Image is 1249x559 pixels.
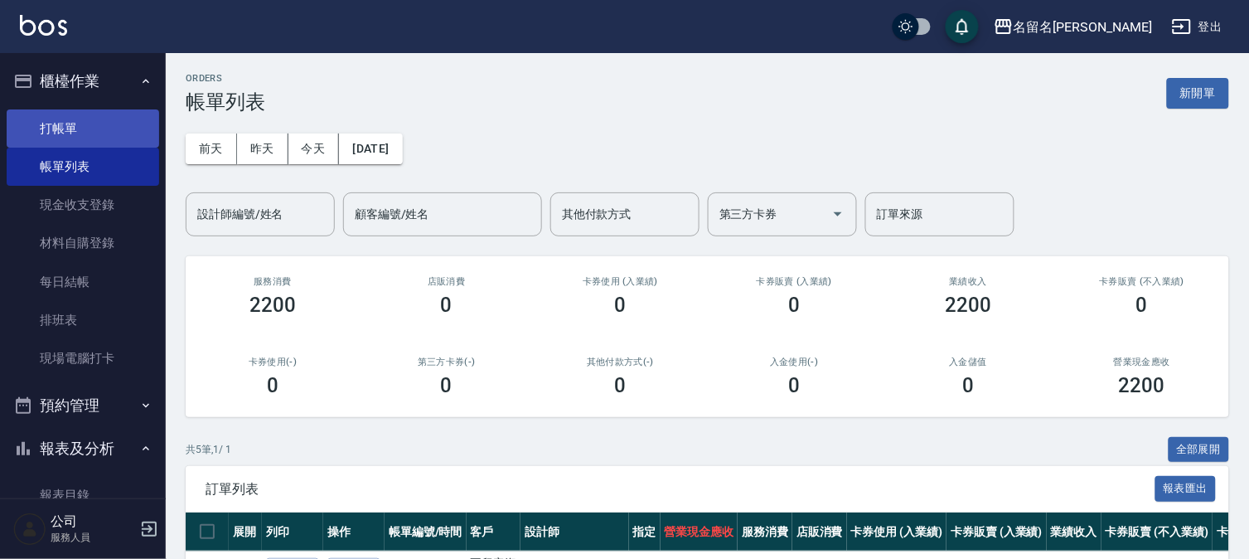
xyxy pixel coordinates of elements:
h3: 2200 [249,294,296,317]
img: Person [13,513,46,546]
p: 服務人員 [51,530,135,545]
a: 材料自購登錄 [7,224,159,262]
h2: 入金使用(-) [727,357,861,367]
button: 報表匯出 [1155,476,1217,502]
button: 昨天 [237,134,288,164]
img: Logo [20,15,67,36]
a: 打帳單 [7,109,159,148]
h3: 0 [615,374,627,397]
th: 卡券販賣 (不入業績) [1101,513,1213,552]
th: 展開 [229,513,262,552]
th: 操作 [323,513,385,552]
button: 全部展開 [1169,437,1230,463]
h3: 0 [962,374,974,397]
h3: 帳單列表 [186,90,265,114]
h3: 2200 [945,294,991,317]
button: 登出 [1165,12,1229,42]
h3: 服務消費 [206,276,340,287]
h2: 卡券使用 (入業績) [554,276,688,287]
th: 營業現金應收 [661,513,738,552]
th: 卡券使用 (入業績) [847,513,947,552]
button: save [946,10,979,43]
a: 帳單列表 [7,148,159,186]
button: 前天 [186,134,237,164]
p: 共 5 筆, 1 / 1 [186,442,231,457]
a: 每日結帳 [7,263,159,301]
a: 報表目錄 [7,476,159,514]
div: 名留名[PERSON_NAME] [1014,17,1152,37]
button: 新開單 [1167,78,1229,109]
th: 客戶 [467,513,521,552]
button: 名留名[PERSON_NAME] [987,10,1159,44]
th: 設計師 [520,513,628,552]
a: 排班表 [7,301,159,339]
h2: 店販消費 [380,276,514,287]
h3: 0 [1136,294,1148,317]
th: 卡券販賣 (入業績) [946,513,1047,552]
h5: 公司 [51,513,135,530]
a: 報表匯出 [1155,480,1217,496]
a: 現場電腦打卡 [7,339,159,377]
th: 業績收入 [1047,513,1101,552]
a: 現金收支登錄 [7,186,159,224]
h2: 第三方卡券(-) [380,357,514,367]
h2: ORDERS [186,73,265,84]
span: 訂單列表 [206,481,1155,498]
button: Open [825,201,851,227]
h3: 0 [615,294,627,317]
h3: 2200 [1119,374,1165,397]
th: 店販消費 [792,513,847,552]
h2: 卡券販賣 (入業績) [727,276,861,287]
h2: 營業現金應收 [1075,357,1209,367]
h2: 入金儲值 [901,357,1035,367]
th: 指定 [629,513,661,552]
button: 預約管理 [7,384,159,427]
button: [DATE] [339,134,402,164]
h3: 0 [441,374,453,397]
button: 今天 [288,134,340,164]
h2: 其他付款方式(-) [554,357,688,367]
h2: 業績收入 [901,276,1035,287]
th: 服務消費 [738,513,792,552]
h3: 0 [788,374,800,397]
button: 櫃檯作業 [7,60,159,103]
h2: 卡券販賣 (不入業績) [1075,276,1209,287]
button: 報表及分析 [7,427,159,470]
a: 新開單 [1167,85,1229,100]
h3: 0 [441,294,453,317]
h3: 0 [267,374,278,397]
th: 帳單編號/時間 [385,513,467,552]
h2: 卡券使用(-) [206,357,340,367]
h3: 0 [788,294,800,317]
th: 列印 [262,513,323,552]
